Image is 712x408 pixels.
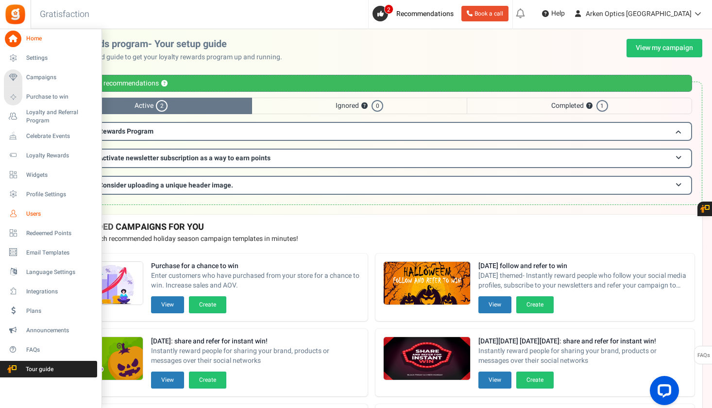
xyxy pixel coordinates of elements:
button: Create [189,296,226,313]
a: FAQs [4,341,97,358]
span: Loyalty and Referral Program [26,108,97,125]
img: Recommended Campaigns [384,337,470,381]
strong: Purchase for a chance to win [151,261,360,271]
span: Instantly reward people for sharing your brand, products or messages over their social networks [151,346,360,366]
a: Loyalty Rewards [4,147,97,164]
img: Recommended Campaigns [384,262,470,306]
button: ? [361,103,368,109]
span: Completed [467,98,692,114]
a: Email Templates [4,244,97,261]
button: View [151,372,184,389]
span: Integrations [26,288,94,296]
p: Use this personalized guide to get your loyalty rewards program up and running. [40,52,290,62]
a: 2 Recommendations [373,6,458,21]
span: Redeemed Points [26,229,94,238]
span: Activate newsletter subscription as a way to earn points [99,153,271,163]
button: View [478,372,511,389]
h4: RECOMMENDED CAMPAIGNS FOR YOU [48,222,695,232]
img: Gratisfaction [4,3,26,25]
a: Celebrate Events [4,128,97,144]
span: Purchase to win [26,93,94,101]
a: Loyalty and Referral Program [4,108,97,125]
span: Enter customers who have purchased from your store for a chance to win. Increase sales and AOV. [151,271,360,290]
span: Widgets [26,171,94,179]
span: Recommendations [396,9,454,19]
span: Ignored [252,98,467,114]
a: Campaigns [4,69,97,86]
span: Users [26,210,94,218]
strong: [DATE]: share and refer for instant win! [151,337,360,346]
a: Language Settings [4,264,97,280]
span: Consider uploading a unique header image. [99,180,233,190]
a: Integrations [4,283,97,300]
span: Campaigns [26,73,94,82]
p: Preview and launch recommended holiday season campaign templates in minutes! [48,234,695,244]
span: Loyalty Rewards [26,152,94,160]
strong: [DATE][DATE] [DATE][DATE]: share and refer for instant win! [478,337,687,346]
button: Create [516,296,554,313]
span: Tour guide [4,365,72,374]
span: Celebrate Events [26,132,94,140]
button: View [151,296,184,313]
a: Users [4,205,97,222]
span: Arken Optics [GEOGRAPHIC_DATA] [586,9,692,19]
span: [DATE] themed- Instantly reward people who follow your social media profiles, subscribe to your n... [478,271,687,290]
span: FAQs [26,346,94,354]
span: Loyalty Rewards Program [74,126,153,136]
button: View [478,296,511,313]
span: 2 [384,4,393,14]
a: Announcements [4,322,97,339]
span: Announcements [26,326,94,335]
span: Settings [26,54,94,62]
button: ? [586,103,593,109]
button: ? [161,81,168,87]
a: View my campaign [627,39,702,57]
a: Settings [4,50,97,67]
span: Profile Settings [26,190,94,199]
a: Profile Settings [4,186,97,203]
a: Purchase to win [4,89,97,105]
a: Home [4,31,97,47]
span: 1 [596,100,608,112]
div: Personalized recommendations [51,75,692,92]
span: 2 [156,100,168,112]
a: Plans [4,303,97,319]
a: Book a call [461,6,509,21]
span: Help [549,9,565,18]
span: Home [26,34,94,43]
h3: Gratisfaction [29,5,100,24]
span: Email Templates [26,249,94,257]
button: Create [189,372,226,389]
span: Plans [26,307,94,315]
span: 0 [372,100,383,112]
a: Help [538,6,569,21]
a: Widgets [4,167,97,183]
button: Create [516,372,554,389]
span: Active [51,98,252,114]
span: Instantly reward people for sharing your brand, products or messages over their social networks [478,346,687,366]
strong: [DATE] follow and refer to win [478,261,687,271]
h2: Loyalty rewards program- Your setup guide [40,39,290,50]
a: Redeemed Points [4,225,97,241]
span: FAQs [697,346,710,365]
span: Language Settings [26,268,94,276]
